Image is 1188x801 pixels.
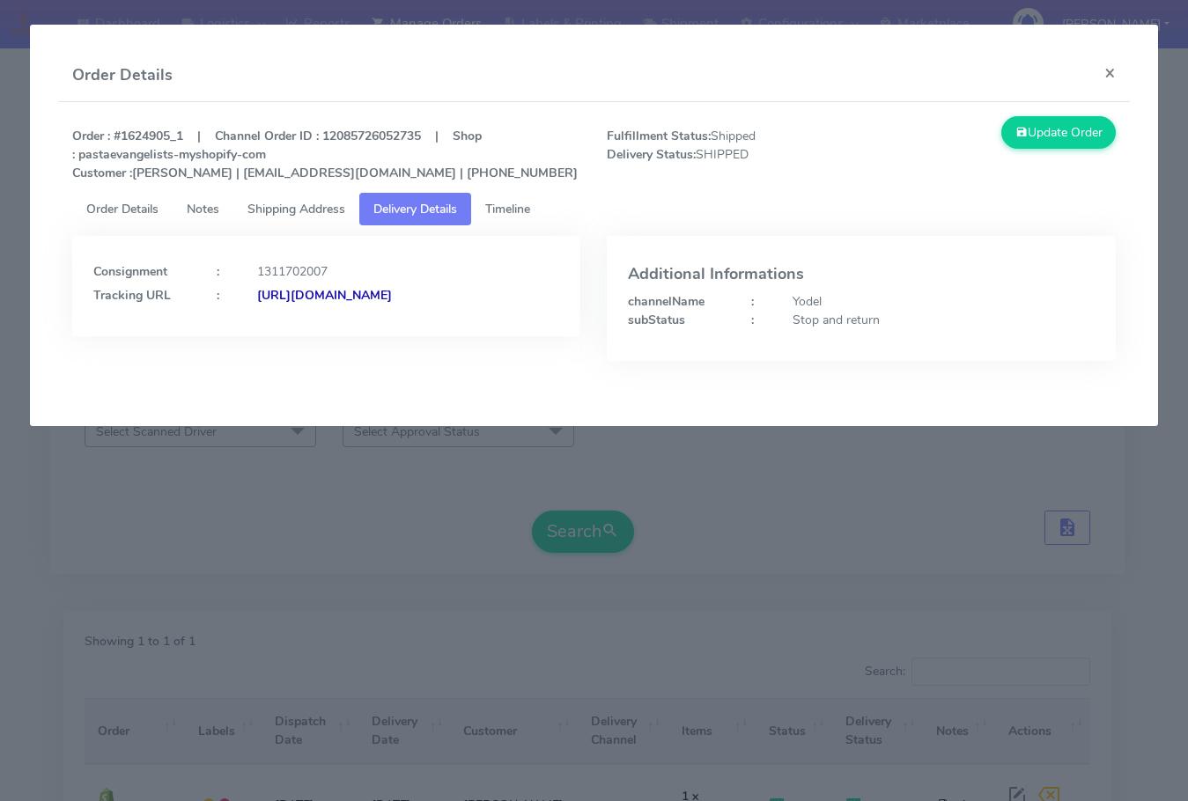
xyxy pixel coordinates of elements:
strong: Consignment [93,263,167,280]
span: Delivery Details [373,201,457,217]
div: 1311702007 [244,262,572,281]
div: Yodel [779,292,1108,311]
strong: Customer : [72,165,132,181]
strong: channelName [628,293,705,310]
span: Timeline [485,201,530,217]
button: Update Order [1001,116,1116,149]
strong: subStatus [628,312,685,328]
strong: [URL][DOMAIN_NAME] [257,287,392,304]
span: Shipped SHIPPED [594,127,861,182]
strong: Order : #1624905_1 | Channel Order ID : 12085726052735 | Shop : pastaevangelists-myshopify-com [P... [72,128,578,181]
strong: Tracking URL [93,287,171,304]
span: Order Details [86,201,159,217]
button: Close [1090,49,1130,96]
span: Notes [187,201,219,217]
div: Stop and return [779,311,1108,329]
strong: Delivery Status: [607,146,696,163]
strong: : [217,263,219,280]
span: Shipping Address [247,201,345,217]
strong: Fulfillment Status: [607,128,711,144]
ul: Tabs [72,193,1116,225]
strong: : [751,293,754,310]
strong: : [217,287,219,304]
strong: : [751,312,754,328]
h4: Additional Informations [628,266,1095,283]
h4: Order Details [72,63,173,87]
